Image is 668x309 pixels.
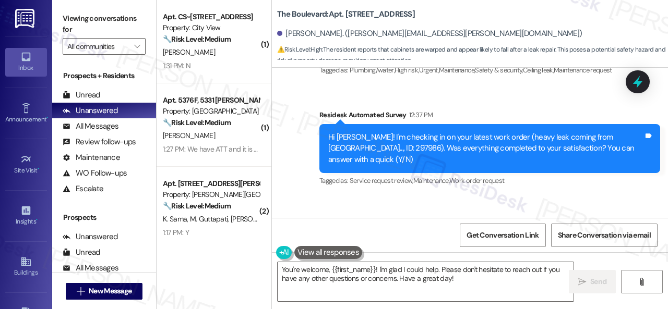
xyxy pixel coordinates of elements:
[134,42,140,51] i: 
[350,66,395,75] span: Plumbing/water ,
[231,214,283,224] span: [PERSON_NAME]
[46,114,48,121] span: •
[638,278,646,286] i: 
[63,263,118,274] div: All Messages
[63,247,100,258] div: Unread
[523,66,554,75] span: Ceiling leak ,
[554,66,612,75] span: Maintenance request
[5,151,47,179] a: Site Visit •
[578,278,586,286] i: 
[163,11,259,22] div: Apt. CS~[STREET_ADDRESS]
[277,45,322,54] strong: ⚠️ Risk Level: High
[319,109,660,124] div: Residesk Automated Survey
[163,22,259,33] div: Property: City View
[278,262,574,301] textarea: You're welcome, {{first_name}}! I'm glad I could help. Please don't hesitate to reach out if you ...
[63,121,118,132] div: All Messages
[558,230,651,241] span: Share Conversation via email
[63,90,100,101] div: Unread
[460,224,545,247] button: Get Conversation Link
[328,132,643,165] div: Hi [PERSON_NAME]! I'm checking in on your latest work order (heavy leak coming from [GEOGRAPHIC_D...
[163,131,215,140] span: [PERSON_NAME]
[163,118,231,127] strong: 🔧 Risk Level: Medium
[89,286,132,296] span: New Message
[63,168,127,179] div: WO Follow-ups
[52,212,156,223] div: Prospects
[163,47,215,57] span: [PERSON_NAME]
[395,66,419,75] span: High risk ,
[319,63,660,78] div: Tagged as:
[77,287,85,295] i: 
[5,202,47,230] a: Insights •
[15,9,37,28] img: ResiDesk Logo
[277,9,415,20] b: The Boulevard: Apt. [STREET_ADDRESS]
[163,189,259,200] div: Property: [PERSON_NAME][GEOGRAPHIC_DATA]
[407,109,433,120] div: 12:37 PM
[63,10,146,38] label: Viewing conversations for
[449,176,504,185] span: Work order request
[163,201,231,211] strong: 🔧 Risk Level: Medium
[63,105,118,116] div: Unanswered
[63,152,120,163] div: Maintenance
[52,70,156,81] div: Prospects + Residents
[163,95,259,106] div: Apt. 5376F, 5331 [PERSON_NAME]
[350,176,413,185] span: Service request review ,
[569,270,616,293] button: Send
[413,176,449,185] span: Maintenance ,
[66,283,143,300] button: New Message
[475,66,522,75] span: Safety & security ,
[467,230,539,241] span: Get Conversation Link
[419,66,439,75] span: Urgent ,
[163,34,231,44] strong: 🔧 Risk Level: Medium
[439,66,475,75] span: Maintenance ,
[190,214,231,224] span: M. Guttapati
[551,224,658,247] button: Share Conversation via email
[163,106,259,117] div: Property: [GEOGRAPHIC_DATA]
[277,44,668,67] span: : The resident reports that cabinets are warped and appear likely to fall after a leak repair. Th...
[67,38,129,55] input: All communities
[319,173,660,188] div: Tagged as:
[63,137,136,147] div: Review follow-ups
[36,216,38,224] span: •
[63,231,118,242] div: Unanswered
[163,61,190,70] div: 1:31 PM: N
[163,214,190,224] span: K. Sama
[277,28,582,39] div: [PERSON_NAME]. ([PERSON_NAME][EMAIL_ADDRESS][PERSON_NAME][DOMAIN_NAME])
[63,183,103,194] div: Escalate
[38,165,39,172] span: •
[5,253,47,281] a: Buildings
[590,276,606,287] span: Send
[5,48,47,76] a: Inbox
[163,228,189,237] div: 1:17 PM: Y
[163,178,259,189] div: Apt. [STREET_ADDRESS][PERSON_NAME]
